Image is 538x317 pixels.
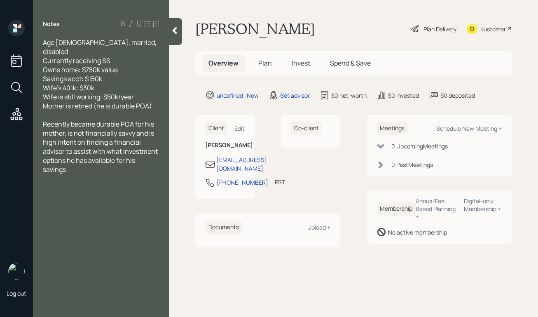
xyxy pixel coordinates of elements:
h6: Client [205,122,227,135]
h6: Co-client [291,122,322,135]
div: Edit [234,124,245,132]
div: Annual Fee Based Planning + [416,197,457,221]
div: Plan Delivery [423,25,456,33]
span: Currently receiving SS [43,56,110,65]
div: $0 invested [388,91,419,100]
h6: Meetings [377,122,408,135]
div: Upload + [307,223,330,231]
span: Wife's 401k: $30k [43,83,94,92]
div: PST [275,178,285,186]
span: Owns home: $750k value [43,65,118,74]
h6: Documents [205,221,242,234]
span: Wife is still working: $50k/year [43,92,134,101]
h6: Membership [377,202,416,216]
div: 0 Past Meeting s [391,160,433,169]
h1: [PERSON_NAME] [195,20,315,38]
span: Invest [292,59,310,68]
span: Mother is retired (he is durable POA) [43,101,152,110]
div: [EMAIL_ADDRESS][DOMAIN_NAME] [217,155,267,173]
div: Set advisor [280,91,310,100]
img: robby-grisanti-headshot.png [8,263,25,279]
div: $0 net-worth [331,91,367,100]
span: Spend & Save [330,59,371,68]
span: Overview [208,59,239,68]
span: Recently became durable POA for his mother, is not financially savvy and is high intent on findin... [43,120,159,174]
div: No active membership [388,228,447,237]
div: Kustomer [480,25,506,33]
h6: [PERSON_NAME] [205,142,245,149]
div: $0 deposited [440,91,475,100]
div: Log out [7,289,26,297]
span: Age [DEMOGRAPHIC_DATA], married, disabled [43,38,158,56]
div: 0 Upcoming Meeting s [391,142,448,150]
span: Savings acct: $150k [43,74,102,83]
label: Notes [43,20,60,28]
div: Schedule New Meeting + [436,124,502,132]
div: undefined · New [217,91,259,100]
span: Plan [258,59,272,68]
div: Digital-only Membership + [464,197,502,213]
div: [PHONE_NUMBER] [217,178,268,187]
